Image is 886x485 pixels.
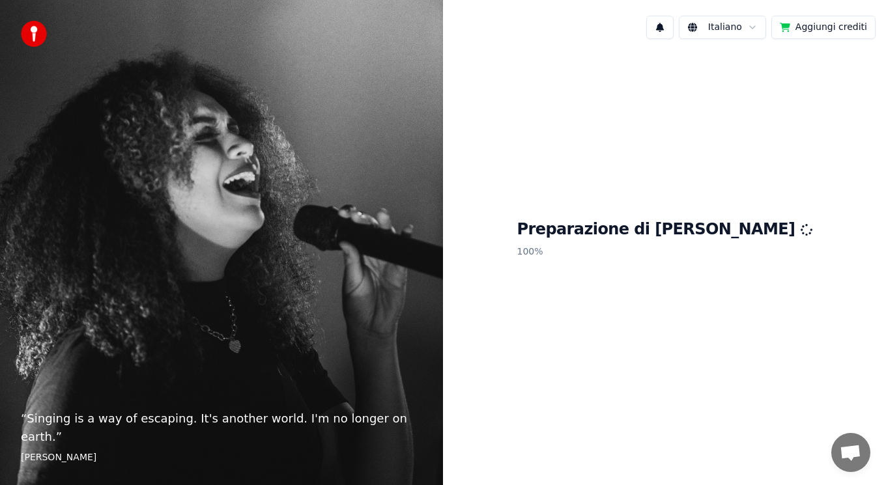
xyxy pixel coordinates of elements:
p: “ Singing is a way of escaping. It's another world. I'm no longer on earth. ” [21,409,422,446]
div: Aprire la chat [831,433,870,472]
p: 100 % [517,240,812,264]
h1: Preparazione di [PERSON_NAME] [517,219,812,240]
img: youka [21,21,47,47]
button: Aggiungi crediti [771,16,876,39]
footer: [PERSON_NAME] [21,451,422,464]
